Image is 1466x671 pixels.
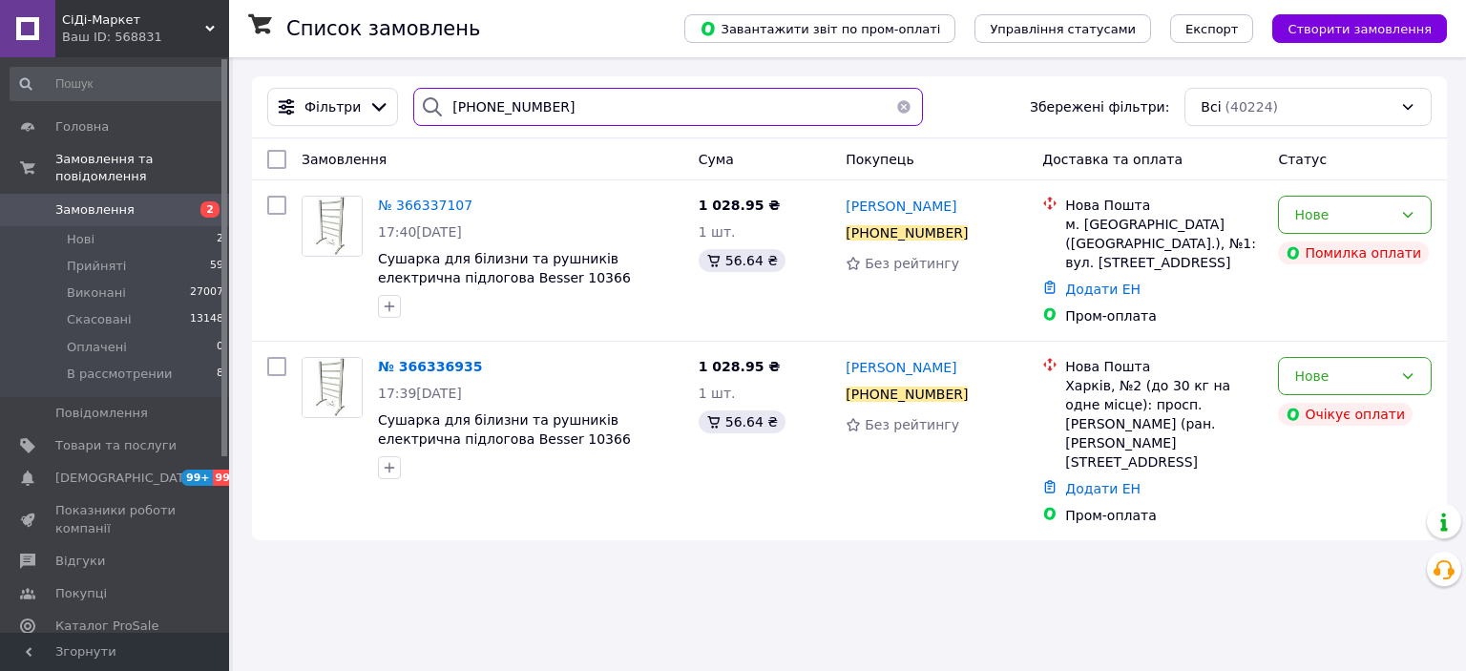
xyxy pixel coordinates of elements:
[846,387,968,402] div: [PHONE_NUMBER]
[181,470,213,486] span: 99+
[67,311,132,328] span: Скасовані
[286,17,480,40] h1: Список замовлень
[1278,152,1327,167] span: Статус
[1201,97,1221,116] span: Всі
[1253,20,1447,35] a: Створити замовлення
[62,11,205,29] span: СіДі-Маркет
[846,199,956,214] span: [PERSON_NAME]
[303,358,362,417] img: Фото товару
[55,470,197,487] span: [DEMOGRAPHIC_DATA]
[1294,366,1393,387] div: Нове
[1065,376,1263,472] div: Харків, №2 (до 30 кг на одне місце): просп.[PERSON_NAME] (ран. [PERSON_NAME][STREET_ADDRESS]
[684,14,955,43] button: Завантажити звіт по пром-оплаті
[1065,357,1263,376] div: Нова Пошта
[1065,215,1263,272] div: м. [GEOGRAPHIC_DATA] ([GEOGRAPHIC_DATA].), №1: вул. [STREET_ADDRESS]
[1065,196,1263,215] div: Нова Пошта
[1170,14,1254,43] button: Експорт
[55,118,109,136] span: Головна
[302,152,387,167] span: Замовлення
[865,256,959,271] span: Без рейтингу
[699,386,736,401] span: 1 шт.
[699,249,785,272] div: 56.64 ₴
[378,359,482,374] a: № 366336935
[700,20,940,37] span: Завантажити звіт по пром-оплаті
[699,410,785,433] div: 56.64 ₴
[885,88,923,126] button: Очистить
[1065,282,1141,297] a: Додати ЕН
[303,197,362,256] img: Фото товару
[55,618,158,635] span: Каталог ProSale
[62,29,229,46] div: Ваш ID: 568831
[210,258,223,275] span: 59
[190,284,223,302] span: 27007
[846,197,956,216] a: [PERSON_NAME]
[699,152,734,167] span: Cума
[67,258,126,275] span: Прийняті
[1278,241,1429,264] div: Помилка оплати
[974,14,1151,43] button: Управління статусами
[1294,204,1393,225] div: Нове
[1042,152,1183,167] span: Доставка та оплата
[55,405,148,422] span: Повідомлення
[990,22,1136,36] span: Управління статусами
[55,553,105,570] span: Відгуки
[846,360,956,375] span: [PERSON_NAME]
[1065,306,1263,325] div: Пром-оплата
[67,366,173,383] span: В рассмотрении
[1185,22,1239,36] span: Експорт
[67,339,127,356] span: Оплачені
[55,151,229,185] span: Замовлення та повідомлення
[55,585,107,602] span: Покупці
[217,366,223,383] span: 8
[213,470,244,486] span: 99+
[378,412,656,485] a: Сушарка для білизни та рушників електрична підлогова Besser 10366 (35*53*91 см., 90W) [Склад збер...
[699,224,736,240] span: 1 шт.
[413,88,922,126] input: Пошук за номером замовлення, ПІБ покупця, номером телефону, Email, номером накладної
[55,201,135,219] span: Замовлення
[1065,506,1263,525] div: Пром-оплата
[67,231,94,248] span: Нові
[846,358,956,377] a: [PERSON_NAME]
[1065,481,1141,496] a: Додати ЕН
[378,198,472,213] a: № 366337107
[1030,97,1169,116] span: Збережені фільтри:
[302,357,363,418] a: Фото товару
[378,386,462,401] span: 17:39[DATE]
[302,196,363,257] a: Фото товару
[1272,14,1447,43] button: Створити замовлення
[378,224,462,240] span: 17:40[DATE]
[846,152,913,167] span: Покупець
[200,201,220,218] span: 2
[217,231,223,248] span: 2
[217,339,223,356] span: 0
[699,198,781,213] span: 1 028.95 ₴
[1288,22,1432,36] span: Створити замовлення
[67,284,126,302] span: Виконані
[304,97,361,116] span: Фільтри
[10,67,225,101] input: Пошук
[865,417,959,432] span: Без рейтингу
[699,359,781,374] span: 1 028.95 ₴
[55,437,177,454] span: Товари та послуги
[846,225,968,241] div: [PHONE_NUMBER]
[1225,99,1278,115] span: (40224)
[1278,403,1413,426] div: Очікує оплати
[55,502,177,536] span: Показники роботи компанії
[190,311,223,328] span: 13148
[378,251,656,324] a: Сушарка для білизни та рушників електрична підлогова Besser 10366 (35*53*91 см., 90W) [Склад збер...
